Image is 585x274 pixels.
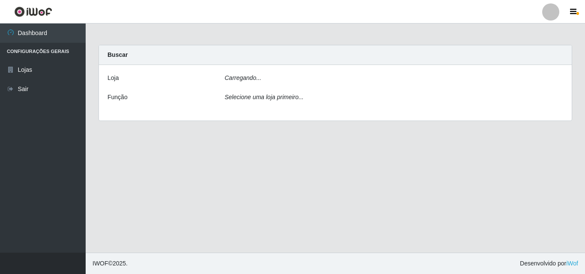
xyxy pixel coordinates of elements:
[93,260,108,267] span: IWOF
[225,74,262,81] i: Carregando...
[14,6,52,17] img: CoreUI Logo
[107,93,128,102] label: Função
[93,259,128,268] span: © 2025 .
[107,51,128,58] strong: Buscar
[566,260,578,267] a: iWof
[520,259,578,268] span: Desenvolvido por
[107,74,119,82] label: Loja
[225,94,304,100] i: Selecione uma loja primeiro...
